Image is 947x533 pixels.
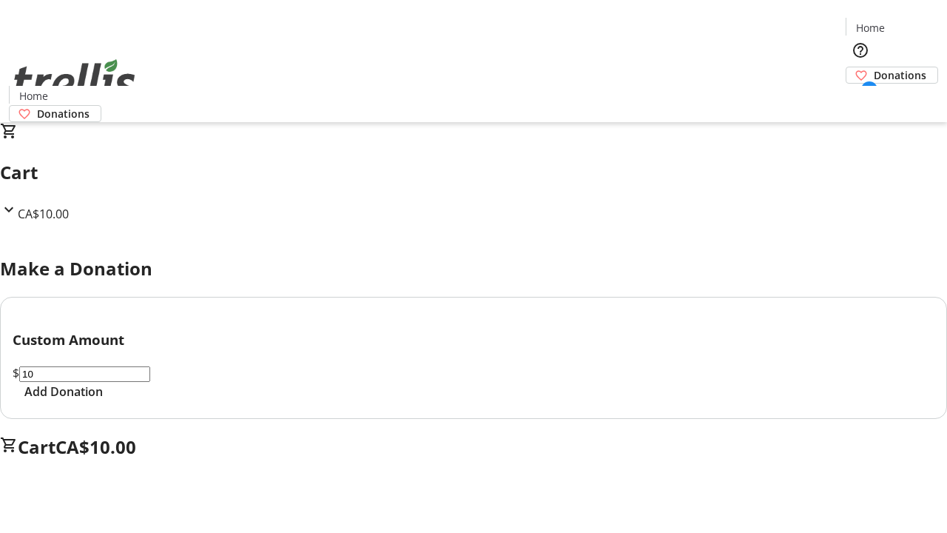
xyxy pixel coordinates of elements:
[13,329,934,350] h3: Custom Amount
[856,20,885,36] span: Home
[19,366,150,382] input: Donation Amount
[846,84,875,113] button: Cart
[846,36,875,65] button: Help
[874,67,926,83] span: Donations
[55,435,136,459] span: CA$10.00
[13,365,19,381] span: $
[13,383,115,400] button: Add Donation
[18,206,69,222] span: CA$10.00
[10,88,57,104] a: Home
[9,105,101,122] a: Donations
[24,383,103,400] span: Add Donation
[19,88,48,104] span: Home
[37,106,90,121] span: Donations
[9,43,141,117] img: Orient E2E Organization A7xwv2QK2t's Logo
[846,20,894,36] a: Home
[846,67,938,84] a: Donations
